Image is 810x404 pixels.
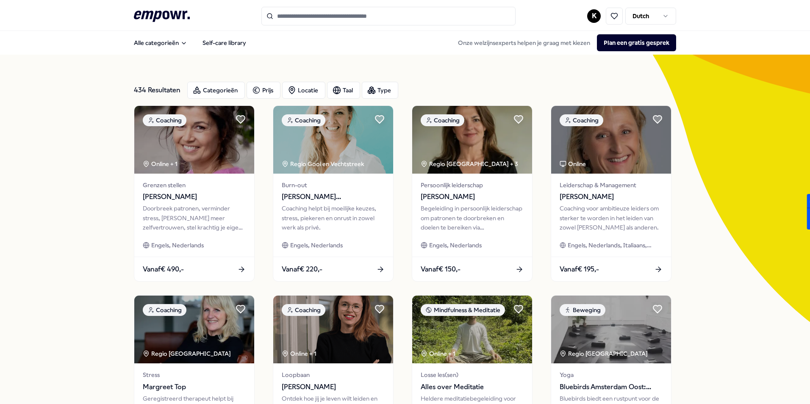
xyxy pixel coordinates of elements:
[568,241,663,250] span: Engels, Nederlands, Italiaans, Zweeds
[273,105,394,282] a: package imageCoachingRegio Gooi en Vechtstreek Burn-out[PERSON_NAME][GEOGRAPHIC_DATA]Coaching hel...
[597,34,676,51] button: Plan een gratis gesprek
[421,114,464,126] div: Coaching
[421,191,524,202] span: [PERSON_NAME]
[362,82,398,99] button: Type
[560,382,663,393] span: Bluebirds Amsterdam Oost: Yoga & Welzijn
[429,241,482,250] span: Engels, Nederlands
[134,105,255,282] a: package imageCoachingOnline + 1Grenzen stellen[PERSON_NAME]Doorbreek patronen, verminder stress, ...
[261,7,516,25] input: Search for products, categories or subcategories
[412,296,532,363] img: package image
[143,264,184,275] span: Vanaf € 490,-
[127,34,253,51] nav: Main
[560,191,663,202] span: [PERSON_NAME]
[560,114,603,126] div: Coaching
[282,382,385,393] span: [PERSON_NAME]
[143,180,246,190] span: Grenzen stellen
[247,82,280,99] button: Prijs
[187,82,245,99] button: Categorieën
[143,349,232,358] div: Regio [GEOGRAPHIC_DATA]
[560,370,663,379] span: Yoga
[282,264,322,275] span: Vanaf € 220,-
[421,180,524,190] span: Persoonlijk leiderschap
[282,114,325,126] div: Coaching
[327,82,360,99] button: Taal
[143,304,186,316] div: Coaching
[282,82,325,99] button: Locatie
[282,180,385,190] span: Burn-out
[421,370,524,379] span: Losse les(sen)
[282,191,385,202] span: [PERSON_NAME][GEOGRAPHIC_DATA]
[143,204,246,232] div: Doorbreek patronen, verminder stress, [PERSON_NAME] meer zelfvertrouwen, stel krachtig je eigen g...
[134,106,254,174] img: package image
[551,296,671,363] img: package image
[560,304,605,316] div: Beweging
[551,105,671,282] a: package imageCoachingOnlineLeiderschap & Management[PERSON_NAME]Coaching voor ambitieuze leiders ...
[560,180,663,190] span: Leiderschap & Management
[412,105,533,282] a: package imageCoachingRegio [GEOGRAPHIC_DATA] + 3Persoonlijk leiderschap[PERSON_NAME]Begeleiding i...
[551,106,671,174] img: package image
[451,34,676,51] div: Onze welzijnsexperts helpen je graag met kiezen
[560,349,649,358] div: Regio [GEOGRAPHIC_DATA]
[290,241,343,250] span: Engels, Nederlands
[560,204,663,232] div: Coaching voor ambitieuze leiders om sterker te worden in het leiden van zowel [PERSON_NAME] als a...
[273,106,393,174] img: package image
[282,370,385,379] span: Loopbaan
[134,296,254,363] img: package image
[134,82,180,99] div: 434 Resultaten
[421,382,524,393] span: Alles over Meditatie
[421,349,455,358] div: Online + 1
[143,159,178,169] div: Online + 1
[143,370,246,379] span: Stress
[143,191,246,202] span: [PERSON_NAME]
[560,264,599,275] span: Vanaf € 195,-
[421,264,460,275] span: Vanaf € 150,-
[421,304,505,316] div: Mindfulness & Meditatie
[282,159,365,169] div: Regio Gooi en Vechtstreek
[282,304,325,316] div: Coaching
[412,106,532,174] img: package image
[282,349,316,358] div: Online + 1
[282,204,385,232] div: Coaching helpt bij moeilijke keuzes, stress, piekeren en onrust in zowel werk als privé.
[421,159,518,169] div: Regio [GEOGRAPHIC_DATA] + 3
[143,382,246,393] span: Margreet Top
[143,114,186,126] div: Coaching
[587,9,601,23] button: K
[273,296,393,363] img: package image
[127,34,194,51] button: Alle categorieën
[560,159,586,169] div: Online
[421,204,524,232] div: Begeleiding in persoonlijk leiderschap om patronen te doorbreken en doelen te bereiken via bewust...
[151,241,204,250] span: Engels, Nederlands
[196,34,253,51] a: Self-care library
